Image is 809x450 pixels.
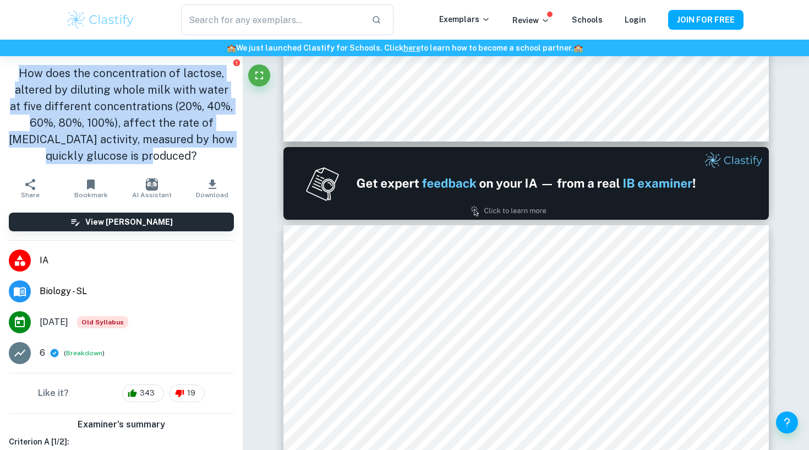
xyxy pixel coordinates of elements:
[776,411,798,433] button: Help and Feedback
[134,388,161,399] span: 343
[40,346,45,360] p: 6
[38,387,69,400] h6: Like it?
[4,418,238,431] h6: Examiner's summary
[9,65,234,164] h1: How does the concentration of lactose, altered by diluting whole milk with water at five differen...
[9,213,234,231] button: View [PERSON_NAME]
[181,388,201,399] span: 19
[122,384,164,402] div: 343
[132,191,172,199] span: AI Assistant
[61,173,121,204] button: Bookmark
[40,285,234,298] span: Biology - SL
[40,316,68,329] span: [DATE]
[77,316,128,328] span: Old Syllabus
[146,178,158,191] img: AI Assistant
[64,348,105,359] span: ( )
[248,64,270,86] button: Fullscreen
[182,173,243,204] button: Download
[227,44,236,52] span: 🏫
[572,15,603,24] a: Schools
[573,44,583,52] span: 🏫
[85,216,173,228] h6: View [PERSON_NAME]
[2,42,807,54] h6: We just launched Clastify for Schools. Click to learn how to become a school partner.
[122,173,182,204] button: AI Assistant
[403,44,420,52] a: here
[439,13,490,25] p: Exemplars
[181,4,363,35] input: Search for any exemplars...
[512,14,550,26] p: Review
[40,254,234,267] span: IA
[170,384,205,402] div: 19
[66,348,102,358] button: Breakdown
[283,147,769,220] img: Ad
[21,191,40,199] span: Share
[77,316,128,328] div: Starting from the May 2025 session, the Biology IA requirements have changed. It's OK to refer to...
[625,15,646,24] a: Login
[668,10,744,30] button: JOIN FOR FREE
[196,191,228,199] span: Download
[9,436,234,448] h6: Criterion A [ 1 / 2 ]:
[65,9,135,31] img: Clastify logo
[74,191,108,199] span: Bookmark
[232,58,240,67] button: Report issue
